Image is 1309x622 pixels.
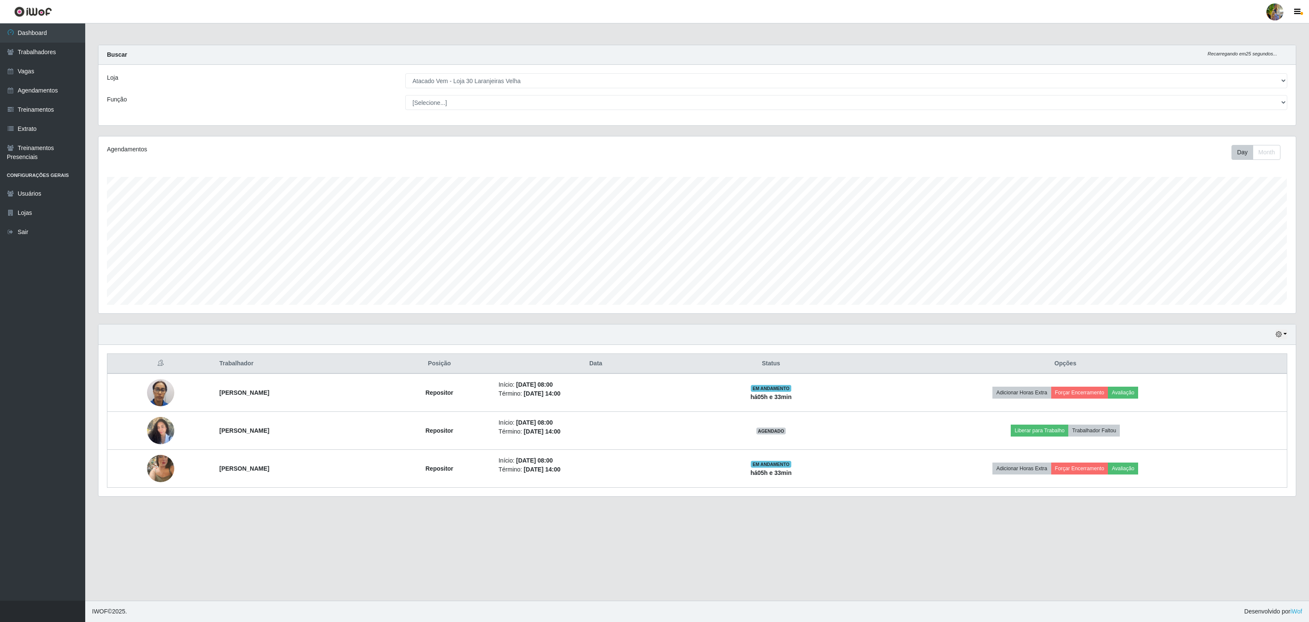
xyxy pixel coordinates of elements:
[147,374,174,411] img: 1744637826389.jpeg
[524,390,560,397] time: [DATE] 14:00
[425,465,453,472] strong: Repositor
[219,465,269,472] strong: [PERSON_NAME]
[750,393,792,400] strong: há 05 h e 33 min
[107,51,127,58] strong: Buscar
[750,469,792,476] strong: há 05 h e 33 min
[499,456,693,465] li: Início:
[844,354,1287,374] th: Opções
[1231,145,1280,160] div: First group
[499,380,693,389] li: Início:
[1011,425,1068,437] button: Liberar para Trabalho
[14,6,52,17] img: CoreUI Logo
[751,461,791,468] span: EM ANDAMENTO
[92,607,127,616] span: © 2025 .
[992,387,1051,399] button: Adicionar Horas Extra
[516,419,553,426] time: [DATE] 08:00
[499,465,693,474] li: Término:
[516,457,553,464] time: [DATE] 08:00
[92,608,108,615] span: IWOF
[107,73,118,82] label: Loja
[992,463,1051,474] button: Adicionar Horas Extra
[1231,145,1253,160] button: Day
[756,428,786,434] span: AGENDADO
[1231,145,1287,160] div: Toolbar with button groups
[1253,145,1280,160] button: Month
[1108,463,1138,474] button: Avaliação
[1051,463,1108,474] button: Forçar Encerramento
[425,389,453,396] strong: Repositor
[493,354,698,374] th: Data
[1290,608,1302,615] a: iWof
[524,466,560,473] time: [DATE] 14:00
[698,354,844,374] th: Status
[219,389,269,396] strong: [PERSON_NAME]
[499,389,693,398] li: Término:
[147,444,174,493] img: 1752848307158.jpeg
[1068,425,1120,437] button: Trabalhador Faltou
[1108,387,1138,399] button: Avaliação
[751,385,791,392] span: EM ANDAMENTO
[214,354,386,374] th: Trabalhador
[1051,387,1108,399] button: Forçar Encerramento
[425,427,453,434] strong: Repositor
[516,381,553,388] time: [DATE] 08:00
[107,95,127,104] label: Função
[107,145,591,154] div: Agendamentos
[499,427,693,436] li: Término:
[1244,607,1302,616] span: Desenvolvido por
[1208,51,1277,56] i: Recarregando em 25 segundos...
[219,427,269,434] strong: [PERSON_NAME]
[147,412,174,448] img: 1750458485592.jpeg
[499,418,693,427] li: Início:
[524,428,560,435] time: [DATE] 14:00
[385,354,493,374] th: Posição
